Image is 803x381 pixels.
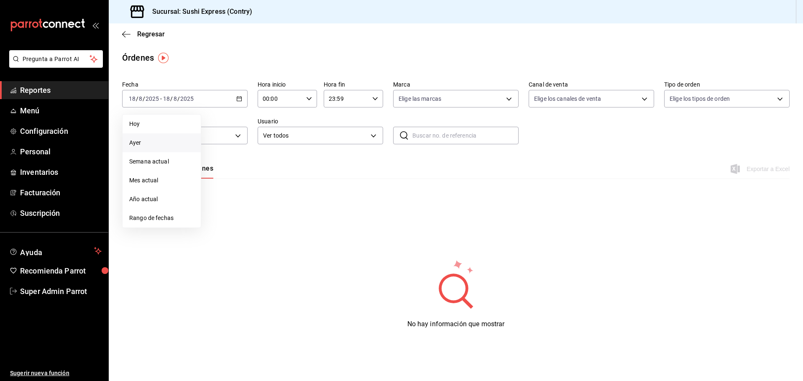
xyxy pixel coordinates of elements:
h3: Sucursal: Sushi Express (Contry) [146,7,252,17]
span: / [136,95,138,102]
label: Marca [393,82,519,87]
button: Pregunta a Parrot AI [9,50,103,68]
input: -- [128,95,136,102]
span: Inventarios [20,166,102,178]
span: Recomienda Parrot [20,265,102,276]
input: -- [163,95,170,102]
button: open_drawer_menu [92,22,99,28]
span: Configuración [20,125,102,137]
input: Buscar no. de referencia [412,127,519,144]
span: No hay información que mostrar [407,320,505,328]
span: Pregunta a Parrot AI [23,55,90,64]
span: Suscripción [20,207,102,219]
img: Tooltip marker [158,53,169,63]
span: Mes actual [129,176,194,185]
input: ---- [145,95,159,102]
span: / [177,95,180,102]
label: Hora fin [324,82,383,87]
span: Super Admin Parrot [20,286,102,297]
label: Tipo de orden [664,82,790,87]
a: Pregunta a Parrot AI [6,61,103,69]
span: Ayuda [20,246,91,256]
button: Regresar [122,30,165,38]
label: Canal de venta [529,82,654,87]
label: Hora inicio [258,82,317,87]
span: Semana actual [129,157,194,166]
input: -- [173,95,177,102]
div: Órdenes [122,51,154,64]
span: Elige los tipos de orden [670,95,730,103]
span: Facturación [20,187,102,198]
input: ---- [180,95,194,102]
span: Menú [20,105,102,116]
span: Rango de fechas [129,214,194,222]
span: / [143,95,145,102]
span: Personal [20,146,102,157]
span: - [160,95,162,102]
span: Sugerir nueva función [10,369,102,378]
span: / [170,95,173,102]
label: Usuario [258,118,383,124]
span: Regresar [137,30,165,38]
span: Año actual [129,195,194,204]
span: Hoy [129,120,194,128]
span: Ayer [129,138,194,147]
span: Ver todos [263,131,368,140]
span: Elige las marcas [399,95,441,103]
input: -- [138,95,143,102]
span: Elige los canales de venta [534,95,601,103]
span: Reportes [20,84,102,96]
label: Fecha [122,82,248,87]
